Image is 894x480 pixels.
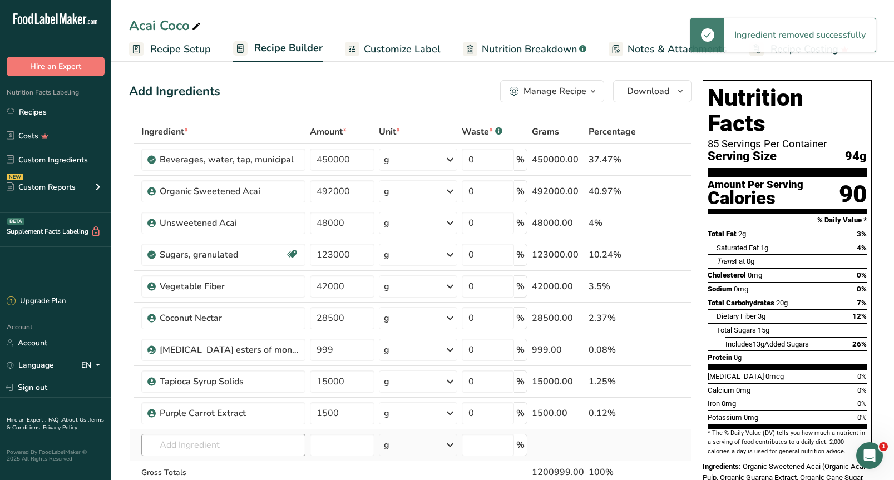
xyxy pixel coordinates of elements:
div: g [384,311,389,325]
span: Protein [708,353,732,362]
a: Recipe Setup [129,37,211,62]
span: Iron [708,399,720,408]
span: Dietary Fiber [717,312,756,320]
div: Tapioca Syrup Solids [160,375,299,388]
div: g [384,248,389,261]
div: 15000.00 [532,375,584,388]
div: 2.37% [589,311,639,325]
span: 26% [852,340,867,348]
section: * The % Daily Value (DV) tells you how much a nutrient in a serving of food contributes to a dail... [708,429,867,456]
span: 4% [857,244,867,252]
span: 0mg [722,399,736,408]
div: Gross Totals [141,467,305,478]
div: Ingredient removed successfully [724,18,876,52]
span: 1 [879,442,888,451]
span: 1g [760,244,768,252]
div: 450000.00 [532,153,584,166]
button: Download [613,80,692,102]
span: Cholesterol [708,271,746,279]
div: g [384,438,389,452]
span: Recipe Setup [150,42,211,57]
a: Nutrition Breakdown [463,37,586,62]
span: 20g [776,299,788,307]
h1: Nutrition Facts [708,85,867,136]
span: Amount [310,125,347,138]
span: 0g [747,257,754,265]
div: 48000.00 [532,216,584,230]
div: 28500.00 [532,311,584,325]
iframe: Intercom live chat [856,442,883,469]
div: g [384,185,389,198]
span: Notes & Attachments [628,42,727,57]
div: 100% [589,466,639,479]
div: 0.08% [589,343,639,357]
span: 0% [857,399,867,408]
a: Recipe Builder [233,36,323,62]
span: Total Sugars [717,326,756,334]
div: Powered By FoodLabelMaker © 2025 All Rights Reserved [7,449,105,462]
span: 3% [857,230,867,238]
span: Download [627,85,669,98]
div: 4% [589,216,639,230]
div: Purple Carrot Extract [160,407,299,420]
span: 7% [857,299,867,307]
span: 0mg [736,386,750,394]
span: 2g [738,230,746,238]
div: EN [81,359,105,372]
div: g [384,343,389,357]
div: 1200999.00 [532,466,584,479]
div: 3.5% [589,280,639,293]
span: Includes Added Sugars [725,340,809,348]
a: Language [7,355,54,375]
div: 10.24% [589,248,639,261]
div: g [384,375,389,388]
div: 1500.00 [532,407,584,420]
div: 85 Servings Per Container [708,138,867,150]
div: Add Ingredients [129,82,220,101]
div: Calories [708,190,803,206]
span: Customize Label [364,42,441,57]
span: 0mg [744,413,758,422]
i: Trans [717,257,735,265]
section: % Daily Value * [708,214,867,227]
span: 13g [753,340,764,348]
div: 123000.00 [532,248,584,261]
button: Manage Recipe [500,80,604,102]
div: g [384,407,389,420]
span: 94g [845,150,867,164]
div: Sugars, granulated [160,248,285,261]
span: 0mg [734,285,748,293]
a: FAQ . [48,416,62,424]
a: Notes & Attachments [609,37,727,62]
div: g [384,216,389,230]
div: 492000.00 [532,185,584,198]
span: Sodium [708,285,732,293]
div: Manage Recipe [523,85,586,98]
a: Customize Label [345,37,441,62]
div: g [384,280,389,293]
div: Upgrade Plan [7,296,66,307]
div: Organic Sweetened Acai [160,185,299,198]
span: Nutrition Breakdown [482,42,577,57]
span: Grams [532,125,559,138]
span: Percentage [589,125,636,138]
div: 40.97% [589,185,639,198]
div: Coconut Nectar [160,311,299,325]
a: Privacy Policy [43,424,77,432]
div: 37.47% [589,153,639,166]
span: 0% [857,271,867,279]
span: 0mcg [765,372,784,380]
div: Waste [462,125,502,138]
div: [MEDICAL_DATA] esters of mono- and diglycerides of fatty acids (E472c) [160,343,299,357]
div: BETA [7,218,24,225]
span: 12% [852,312,867,320]
span: 0mg [748,271,762,279]
span: 15g [758,326,769,334]
span: 0% [857,386,867,394]
div: g [384,153,389,166]
div: 42000.00 [532,280,584,293]
a: About Us . [62,416,88,424]
div: 1.25% [589,375,639,388]
div: Unsweetened Acai [160,216,299,230]
div: Amount Per Serving [708,180,803,190]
